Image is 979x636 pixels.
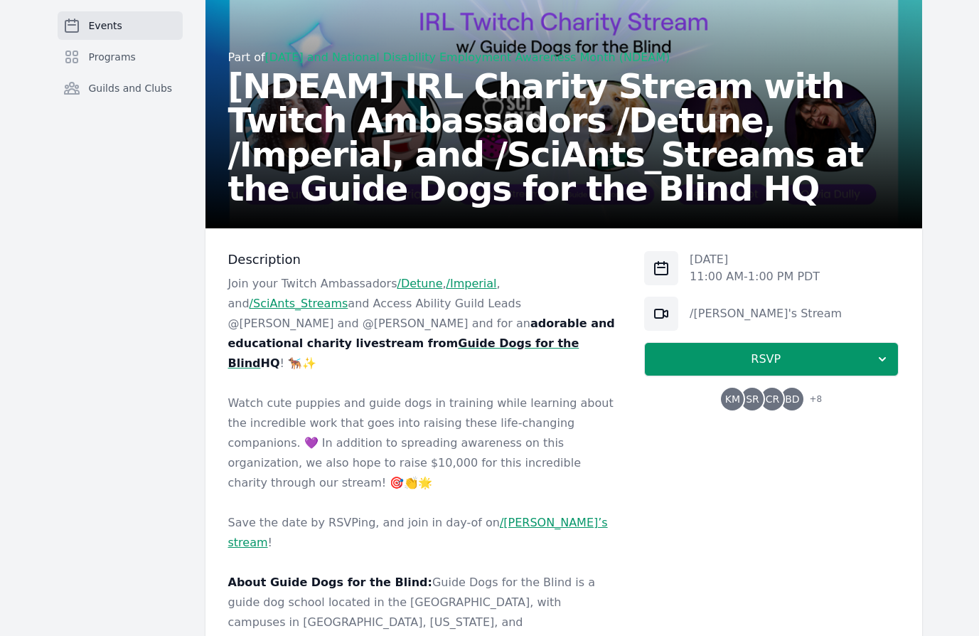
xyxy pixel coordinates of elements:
span: BD [785,394,799,404]
span: RSVP [656,351,875,368]
a: /Detune [397,277,443,290]
span: SR [746,394,759,404]
a: /[PERSON_NAME]’s stream [228,516,608,549]
nav: Sidebar [58,11,183,125]
strong: About Guide Dogs for the Blind: [228,576,432,589]
p: 11:00 AM - 1:00 PM PDT [690,268,820,285]
span: Events [89,18,122,33]
p: Save the date by RSVPing, and join in day-of on ! [228,513,622,553]
span: CR [766,394,780,404]
span: + 8 [801,391,822,410]
div: Part of [228,49,899,66]
h2: [NDEAM] IRL Charity Stream with Twitch Ambassadors /Detune, /Imperial, and /SciAnts_Streams at th... [228,69,899,206]
a: /Imperial [446,277,497,290]
p: Watch cute puppies and guide dogs in training while learning about the incredible work that goes ... [228,393,622,493]
a: Programs [58,43,183,71]
p: Join your Twitch Ambassadors , , and and Access Ability Guild Leads @[PERSON_NAME] and @[PERSON_N... [228,274,622,373]
a: /SciAnts_Streams [250,297,348,310]
p: [DATE] [690,251,820,268]
a: Events [58,11,183,40]
span: Programs [89,50,136,64]
strong: HQ [261,356,280,370]
button: RSVP [644,342,899,376]
h3: Description [228,251,622,268]
span: Guilds and Clubs [89,81,173,95]
a: Guilds and Clubs [58,74,183,102]
span: KM [725,394,740,404]
a: [DATE] and National Disability Employment Awareness Month (NDEAM) [265,51,670,64]
a: /[PERSON_NAME]'s Stream [690,307,842,320]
